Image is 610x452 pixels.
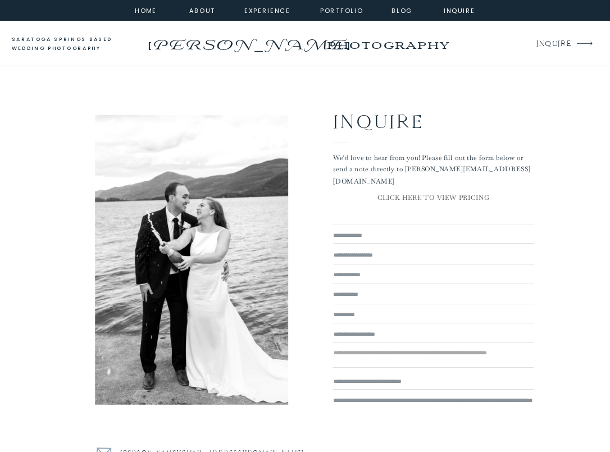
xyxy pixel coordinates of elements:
a: experience [244,5,285,14]
a: inquire [441,5,478,14]
a: [PERSON_NAME] [145,33,352,49]
p: We'd love to hear from you! Please fill out the form below or send a note directly to [PERSON_NAM... [333,152,534,181]
a: photography [307,30,469,58]
a: CLICK HERE TO VIEW PRICING [333,191,534,205]
a: about [189,5,212,14]
a: portfolio [320,5,363,14]
a: Blog [384,5,420,14]
a: home [132,5,160,14]
a: INQUIRE [536,38,571,51]
h2: Inquire [333,106,500,131]
a: saratoga springs based wedding photography [12,35,131,53]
